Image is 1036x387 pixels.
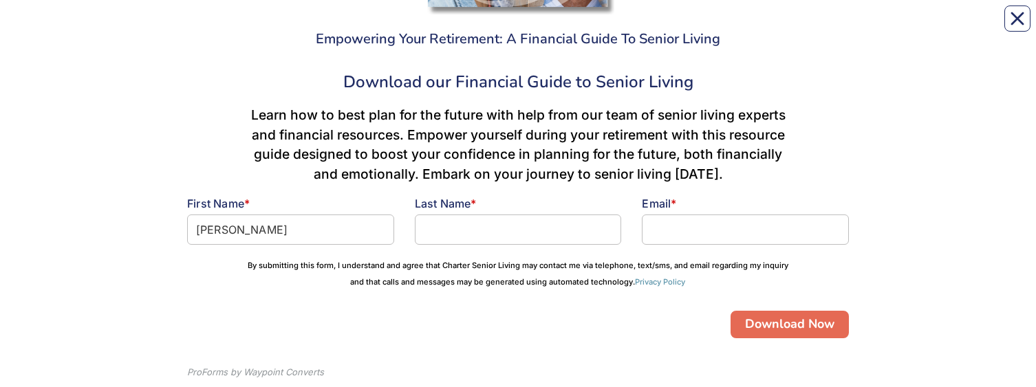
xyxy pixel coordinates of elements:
[248,261,788,287] span: By submitting this form, I understand and agree that Charter Senior Living may contact me via tel...
[415,197,471,210] span: Last Name
[187,69,849,94] div: Download our Financial Guide to Senior Living
[1004,5,1030,32] button: Close
[635,277,685,287] a: Privacy Policy
[197,31,839,47] h3: Empowering Your Retirement: A Financial Guide To Senior Living
[187,366,324,379] div: ProForms by Waypoint Converts
[642,197,671,210] span: Email
[731,311,849,338] button: Download Now
[187,197,244,210] span: First Name
[251,107,786,182] span: Learn how to best plan for the future with help from our team of senior living experts and financ...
